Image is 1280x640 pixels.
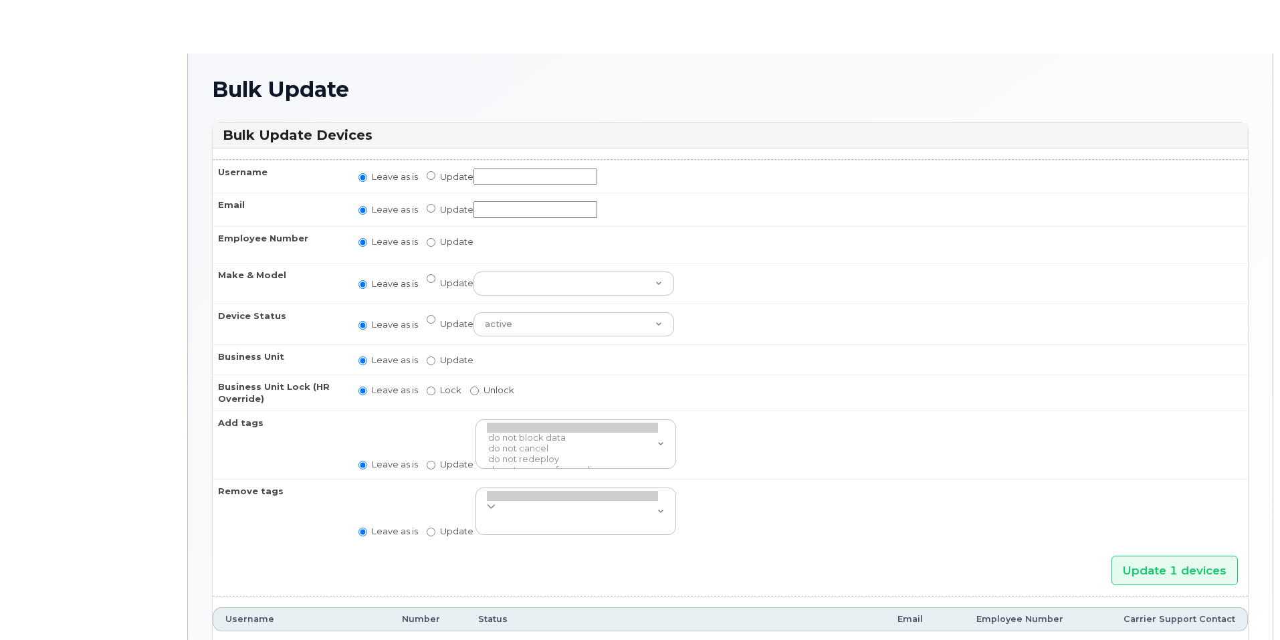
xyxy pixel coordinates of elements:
option: do not remove forwarding [487,465,658,475]
input: Update 1 devices [1111,556,1238,586]
label: Leave as is [358,235,418,248]
option: do not redeploy [487,454,658,465]
input: Update [427,528,435,536]
th: Employee Number [935,607,1075,631]
input: Update [427,238,435,247]
input: Leave as is [358,173,367,182]
input: Lock [427,387,435,395]
input: Leave as is [358,321,367,330]
select: Update [473,272,674,296]
th: Business Unit Lock (HR Override) [213,375,346,411]
input: Update [473,201,597,218]
label: Leave as is [358,354,418,366]
label: Update [427,169,597,185]
label: Update [427,312,674,336]
label: Leave as is [358,525,418,538]
label: Update [427,525,473,538]
input: Leave as is [358,387,367,395]
h3: Bulk Update Devices [223,126,1238,144]
th: Remove tags [213,479,346,545]
th: Business Unit [213,344,346,375]
label: Lock [427,384,461,397]
option: do not block data [487,433,658,443]
th: Username [213,160,346,193]
th: Employee Number [213,226,346,263]
label: Update [427,201,597,218]
label: Update [427,272,674,296]
th: Make & Model [213,263,346,304]
th: Carrier Support Contact [1075,607,1248,631]
label: Leave as is [358,384,418,397]
input: Leave as is [358,238,367,247]
input: Leave as is [358,206,367,215]
th: Username [213,607,337,631]
input: Leave as is [358,528,367,536]
h1: Bulk Update [212,78,1249,101]
input: Update [427,356,435,365]
th: Email [213,193,346,226]
input: Update [427,204,435,213]
input: Update [427,461,435,469]
label: Leave as is [358,458,418,471]
input: Update [427,171,435,180]
label: Update [427,458,473,471]
input: Leave as is [358,356,367,365]
th: Device Status [213,304,346,344]
option: do not cancel [487,443,658,454]
input: Leave as is [358,280,367,289]
select: Update [473,312,674,336]
input: Unlock [470,387,479,395]
label: Unlock [470,384,514,397]
label: Update [427,235,473,248]
th: Status [452,607,520,631]
th: Email [520,607,935,631]
label: Leave as is [358,171,418,183]
label: Update [427,354,473,366]
label: Leave as is [358,278,418,290]
th: Number [337,607,452,631]
th: Add tags [213,411,346,479]
label: Leave as is [358,318,418,331]
label: Leave as is [358,203,418,216]
input: Update [427,274,435,283]
input: Update [473,169,597,185]
input: Leave as is [358,461,367,469]
input: Update [427,315,435,324]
